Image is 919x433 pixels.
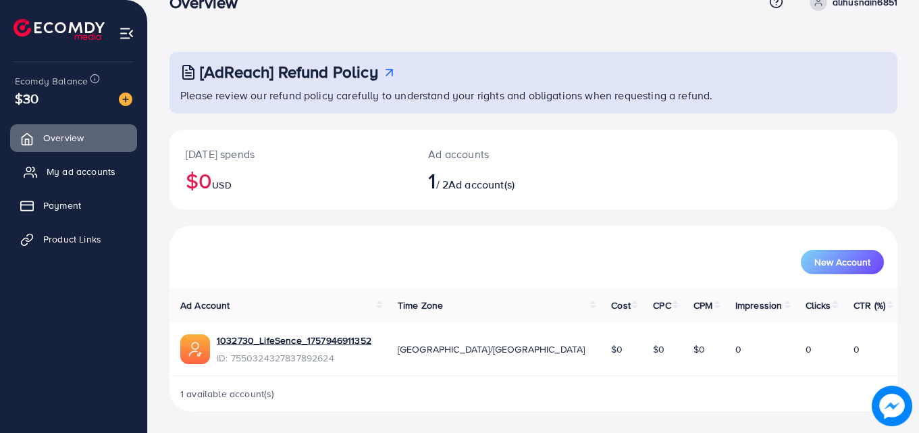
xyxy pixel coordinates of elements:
[806,342,812,356] span: 0
[119,93,132,106] img: image
[186,146,396,162] p: [DATE] spends
[653,299,671,312] span: CPC
[10,192,137,219] a: Payment
[611,299,631,312] span: Cost
[43,232,101,246] span: Product Links
[43,199,81,212] span: Payment
[217,334,371,347] a: 1032730_LifeSence_1757946911352
[428,168,578,193] h2: / 2
[200,62,378,82] h3: [AdReach] Refund Policy
[801,250,884,274] button: New Account
[735,299,783,312] span: Impression
[10,226,137,253] a: Product Links
[180,334,210,364] img: ic-ads-acc.e4c84228.svg
[428,146,578,162] p: Ad accounts
[15,74,88,88] span: Ecomdy Balance
[814,257,870,267] span: New Account
[806,299,831,312] span: Clicks
[398,342,585,356] span: [GEOGRAPHIC_DATA]/[GEOGRAPHIC_DATA]
[15,88,38,108] span: $30
[119,26,134,41] img: menu
[693,342,705,356] span: $0
[47,165,115,178] span: My ad accounts
[217,351,371,365] span: ID: 7550324327837892624
[10,158,137,185] a: My ad accounts
[735,342,741,356] span: 0
[180,299,230,312] span: Ad Account
[428,165,436,196] span: 1
[448,177,515,192] span: Ad account(s)
[14,19,105,40] img: logo
[212,178,231,192] span: USD
[186,168,396,193] h2: $0
[180,387,275,401] span: 1 available account(s)
[653,342,664,356] span: $0
[872,386,912,426] img: image
[693,299,712,312] span: CPM
[854,342,860,356] span: 0
[43,131,84,145] span: Overview
[854,299,885,312] span: CTR (%)
[10,124,137,151] a: Overview
[611,342,623,356] span: $0
[180,87,889,103] p: Please review our refund policy carefully to understand your rights and obligations when requesti...
[398,299,443,312] span: Time Zone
